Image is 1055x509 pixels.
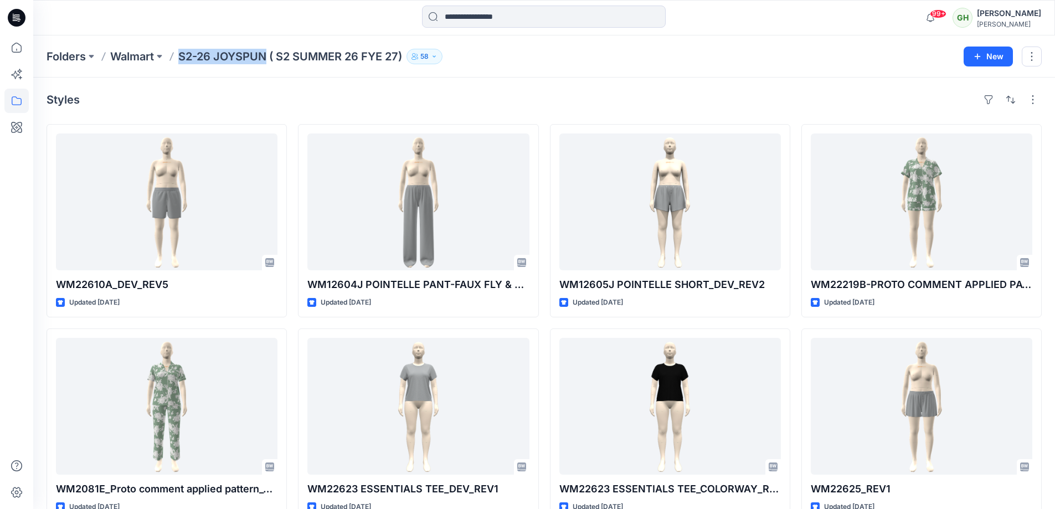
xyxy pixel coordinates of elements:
p: Updated [DATE] [573,297,623,309]
p: WM2081E_Proto comment applied pattern_Colorway_REV12 [56,481,277,497]
p: WM12605J POINTELLE SHORT_DEV_REV2 [559,277,781,292]
a: WM12605J POINTELLE SHORT_DEV_REV2 [559,133,781,270]
div: [PERSON_NAME] [977,7,1041,20]
a: WM22610A_DEV_REV5 [56,133,277,270]
p: WM22623 ESSENTIALS TEE_COLORWAY_REV1 [559,481,781,497]
div: [PERSON_NAME] [977,20,1041,28]
h4: Styles [47,93,80,106]
a: Folders [47,49,86,64]
p: WM22610A_DEV_REV5 [56,277,277,292]
p: 58 [420,50,429,63]
p: S2-26 JOYSPUN ( S2 SUMMER 26 FYE 27) [178,49,402,64]
a: Walmart [110,49,154,64]
button: 58 [406,49,442,64]
p: WM22623 ESSENTIALS TEE_DEV_REV1 [307,481,529,497]
p: Updated [DATE] [824,297,874,309]
a: WM22623 ESSENTIALS TEE_COLORWAY_REV1 [559,338,781,475]
a: WM12604J POINTELLE PANT-FAUX FLY & BUTTONS + PICOT_REV2 [307,133,529,270]
div: GH [953,8,972,28]
button: New [964,47,1013,66]
p: Updated [DATE] [69,297,120,309]
a: WM22625_REV1 [811,338,1032,475]
span: 99+ [930,9,946,18]
a: WM22623 ESSENTIALS TEE_DEV_REV1 [307,338,529,475]
p: WM12604J POINTELLE PANT-FAUX FLY & BUTTONS + PICOT_REV2 [307,277,529,292]
p: WM22219B-PROTO COMMENT APPLIED PATTERN_COLORWAY_REV12 [811,277,1032,292]
a: WM22219B-PROTO COMMENT APPLIED PATTERN_COLORWAY_REV12 [811,133,1032,270]
a: WM2081E_Proto comment applied pattern_Colorway_REV12 [56,338,277,475]
p: WM22625_REV1 [811,481,1032,497]
p: Updated [DATE] [321,297,371,309]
